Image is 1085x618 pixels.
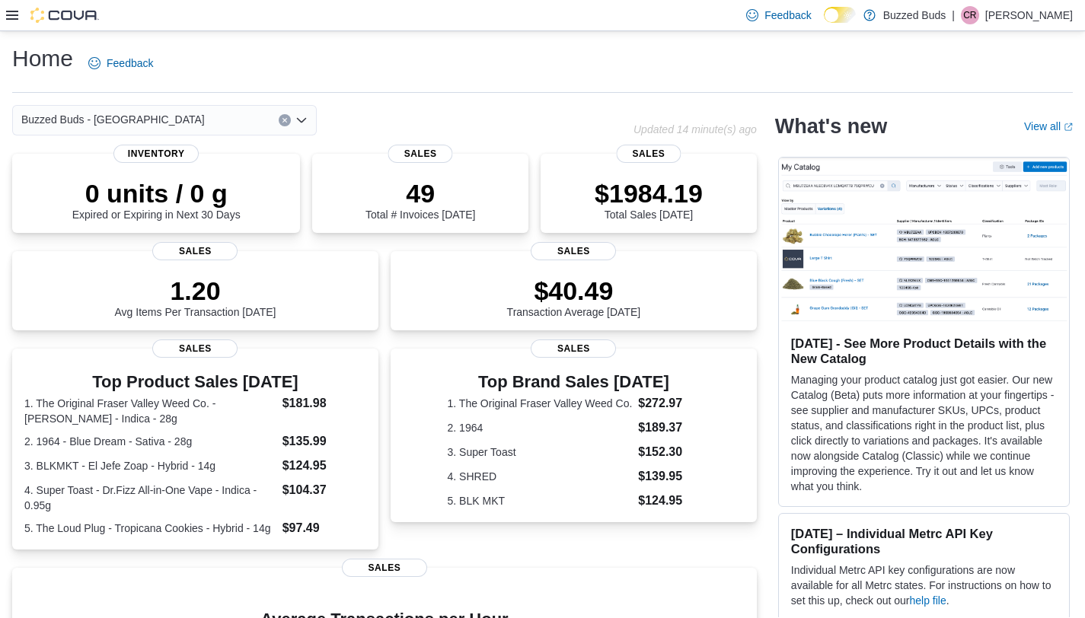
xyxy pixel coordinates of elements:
[638,394,700,413] dd: $272.97
[72,178,241,221] div: Expired or Expiring in Next 30 Days
[342,559,427,577] span: Sales
[82,48,159,78] a: Feedback
[115,276,276,318] div: Avg Items Per Transaction [DATE]
[764,8,811,23] span: Feedback
[595,178,703,209] p: $1984.19
[24,521,276,536] dt: 5. The Loud Plug - Tropicana Cookies - Hybrid - 14g
[616,145,681,163] span: Sales
[1064,123,1073,132] svg: External link
[507,276,641,306] p: $40.49
[791,336,1057,366] h3: [DATE] - See More Product Details with the New Catalog
[961,6,979,24] div: Catherine Rowe
[24,373,366,391] h3: Top Product Sales [DATE]
[107,56,153,71] span: Feedback
[115,276,276,306] p: 1.20
[824,7,856,23] input: Dark Mode
[388,145,453,163] span: Sales
[963,6,976,24] span: CR
[12,43,73,74] h1: Home
[633,123,757,135] p: Updated 14 minute(s) ago
[282,432,366,451] dd: $135.99
[791,526,1057,556] h3: [DATE] – Individual Metrc API Key Configurations
[152,242,238,260] span: Sales
[282,457,366,475] dd: $124.95
[910,594,946,607] a: help file
[24,483,276,513] dt: 4. Super Toast - Dr.Fizz All-in-One Vape - Indica - 0.95g
[448,444,633,460] dt: 3. Super Toast
[72,178,241,209] p: 0 units / 0 g
[448,493,633,508] dt: 5. BLK MKT
[824,23,825,24] span: Dark Mode
[448,396,633,411] dt: 1. The Original Fraser Valley Weed Co.
[365,178,475,209] p: 49
[638,467,700,486] dd: $139.95
[775,114,887,139] h2: What's new
[507,276,641,318] div: Transaction Average [DATE]
[24,434,276,449] dt: 2. 1964 - Blue Dream - Sativa - 28g
[638,419,700,437] dd: $189.37
[24,396,276,426] dt: 1. The Original Fraser Valley Weed Co. - [PERSON_NAME] - Indica - 28g
[448,373,700,391] h3: Top Brand Sales [DATE]
[24,458,276,473] dt: 3. BLKMKT - El Jefe Zoap - Hybrid - 14g
[113,145,199,163] span: Inventory
[1024,120,1073,132] a: View allExternal link
[21,110,205,129] span: Buzzed Buds - [GEOGRAPHIC_DATA]
[279,114,291,126] button: Clear input
[295,114,308,126] button: Open list of options
[595,178,703,221] div: Total Sales [DATE]
[791,562,1057,608] p: Individual Metrc API key configurations are now available for all Metrc states. For instructions ...
[365,178,475,221] div: Total # Invoices [DATE]
[282,519,366,537] dd: $97.49
[638,492,700,510] dd: $124.95
[30,8,99,23] img: Cova
[282,481,366,499] dd: $104.37
[448,420,633,435] dt: 2. 1964
[985,6,1073,24] p: [PERSON_NAME]
[952,6,955,24] p: |
[531,242,616,260] span: Sales
[883,6,946,24] p: Buzzed Buds
[531,339,616,358] span: Sales
[791,372,1057,494] p: Managing your product catalog just got easier. Our new Catalog (Beta) puts more information at yo...
[282,394,366,413] dd: $181.98
[638,443,700,461] dd: $152.30
[448,469,633,484] dt: 4. SHRED
[152,339,238,358] span: Sales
